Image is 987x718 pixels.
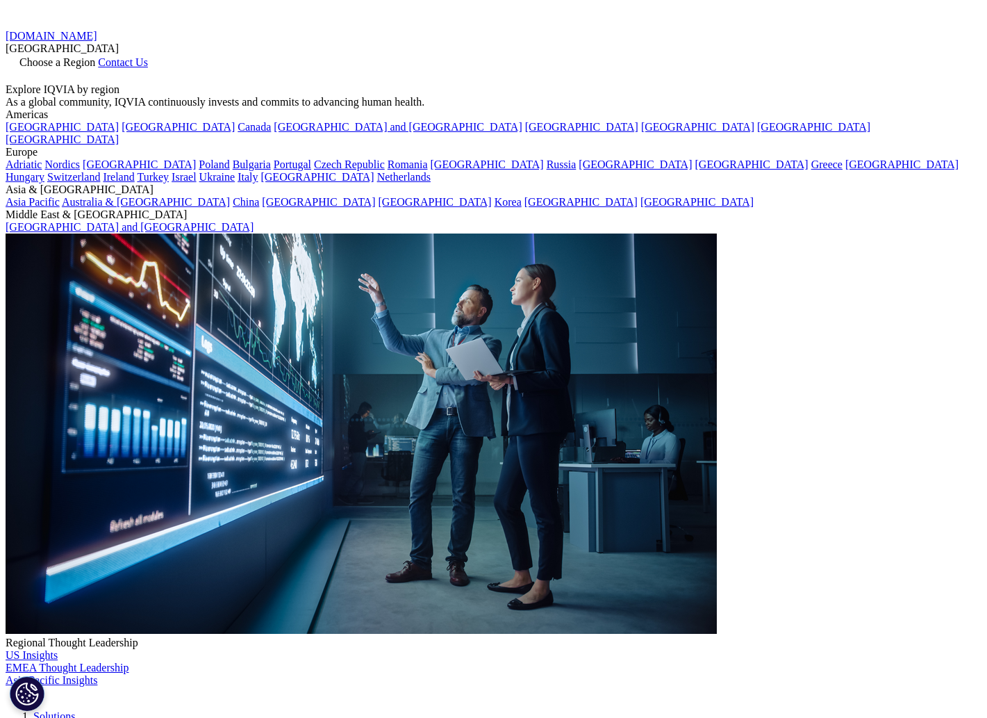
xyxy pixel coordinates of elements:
a: [DOMAIN_NAME] [6,30,97,42]
a: [GEOGRAPHIC_DATA] [260,171,374,183]
a: EMEA Thought Leadership [6,662,128,674]
a: Netherlands [377,171,431,183]
a: [GEOGRAPHIC_DATA] [122,121,235,133]
a: Poland [199,158,229,170]
a: Adriatic [6,158,42,170]
a: China [233,196,259,208]
a: Bulgaria [233,158,271,170]
a: [GEOGRAPHIC_DATA] [431,158,544,170]
a: Nordics [44,158,80,170]
a: Romania [388,158,428,170]
a: Portugal [274,158,311,170]
a: Korea [495,196,522,208]
a: [GEOGRAPHIC_DATA] [262,196,375,208]
a: Australia & [GEOGRAPHIC_DATA] [62,196,230,208]
a: [GEOGRAPHIC_DATA] [757,121,870,133]
span: Choose a Region [19,56,95,68]
a: Hungary [6,171,44,183]
a: [GEOGRAPHIC_DATA] and [GEOGRAPHIC_DATA] [274,121,522,133]
div: [GEOGRAPHIC_DATA] [6,42,981,55]
a: [GEOGRAPHIC_DATA] [695,158,808,170]
a: [GEOGRAPHIC_DATA] [579,158,692,170]
a: Contact Us [98,56,148,68]
a: [GEOGRAPHIC_DATA] [379,196,492,208]
a: [GEOGRAPHIC_DATA] [641,121,754,133]
a: Italy [238,171,258,183]
a: [GEOGRAPHIC_DATA] [525,121,638,133]
a: Canada [238,121,271,133]
a: Israel [172,171,197,183]
a: [GEOGRAPHIC_DATA] [6,121,119,133]
a: Switzerland [47,171,100,183]
a: Czech Republic [314,158,385,170]
a: [GEOGRAPHIC_DATA] and [GEOGRAPHIC_DATA] [6,221,254,233]
div: Europe [6,146,981,158]
img: 2093_analyzing-data-using-big-screen-display-and-laptop.png [6,234,717,634]
div: Middle East & [GEOGRAPHIC_DATA] [6,209,981,221]
button: Cookie-Einstellungen [10,676,44,711]
div: As a global community, IQVIA continuously invests and commits to advancing human health. [6,96,981,108]
a: Turkey [137,171,169,183]
div: Regional Thought Leadership [6,637,981,649]
a: [GEOGRAPHIC_DATA] [524,196,638,208]
a: Greece [811,158,843,170]
a: [GEOGRAPHIC_DATA] [6,133,119,145]
div: Explore IQVIA by region [6,83,981,96]
a: Russia [547,158,577,170]
a: Asia Pacific Insights [6,674,97,686]
a: [GEOGRAPHIC_DATA] [640,196,754,208]
a: Ireland [103,171,134,183]
div: Asia & [GEOGRAPHIC_DATA] [6,183,981,196]
a: [GEOGRAPHIC_DATA] [845,158,959,170]
div: Americas [6,108,981,121]
a: US Insights [6,649,58,661]
a: [GEOGRAPHIC_DATA] [83,158,196,170]
a: Asia Pacific [6,196,60,208]
a: Ukraine [199,171,235,183]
